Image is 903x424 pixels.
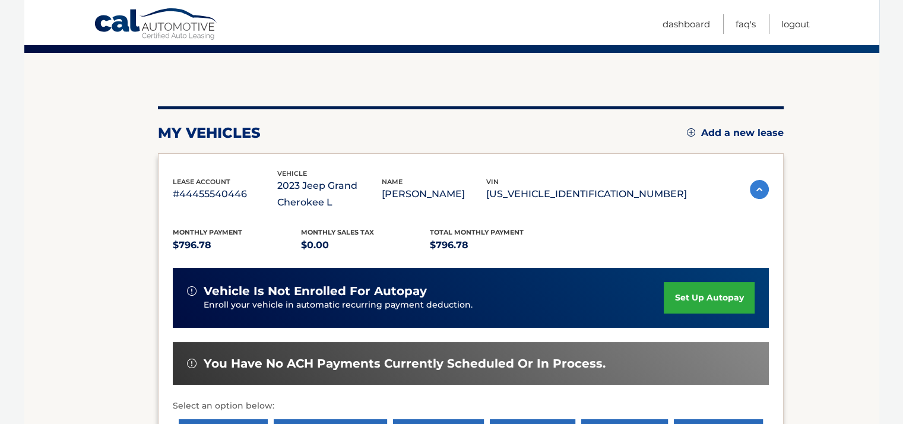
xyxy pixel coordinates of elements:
img: alert-white.svg [187,286,197,296]
a: FAQ's [736,14,756,34]
a: set up autopay [664,282,754,314]
p: $0.00 [301,237,430,254]
p: $796.78 [173,237,302,254]
p: $796.78 [430,237,559,254]
span: Monthly sales Tax [301,228,374,236]
p: Enroll your vehicle in automatic recurring payment deduction. [204,299,664,312]
span: lease account [173,178,230,186]
span: Total Monthly Payment [430,228,524,236]
span: vin [486,178,499,186]
p: 2023 Jeep Grand Cherokee L [277,178,382,211]
p: [US_VEHICLE_IDENTIFICATION_NUMBER] [486,186,687,202]
p: [PERSON_NAME] [382,186,486,202]
span: You have no ACH payments currently scheduled or in process. [204,356,606,371]
img: add.svg [687,128,695,137]
a: Dashboard [663,14,710,34]
span: name [382,178,403,186]
a: Cal Automotive [94,8,218,42]
p: #44455540446 [173,186,277,202]
img: accordion-active.svg [750,180,769,199]
img: alert-white.svg [187,359,197,368]
span: vehicle [277,169,307,178]
h2: my vehicles [158,124,261,142]
span: Monthly Payment [173,228,242,236]
span: vehicle is not enrolled for autopay [204,284,427,299]
p: Select an option below: [173,399,769,413]
a: Logout [781,14,810,34]
a: Add a new lease [687,127,784,139]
